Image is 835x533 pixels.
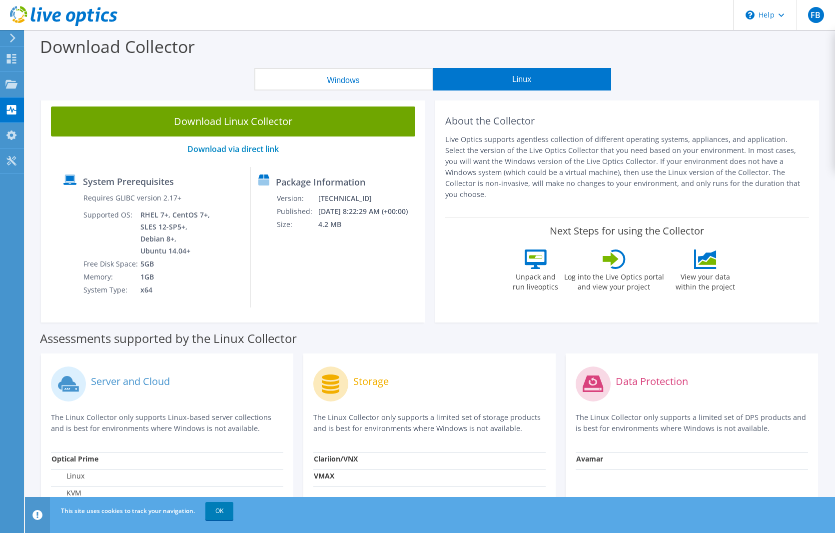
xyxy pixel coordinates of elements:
p: Live Optics supports agentless collection of different operating systems, appliances, and applica... [445,134,810,200]
svg: \n [746,10,755,19]
td: Free Disk Space: [83,257,140,270]
label: Data Protection [616,376,688,386]
p: The Linux Collector only supports a limited set of DPS products and is best for environments wher... [576,412,808,434]
label: Unpack and run liveoptics [513,269,559,292]
td: Version: [276,192,318,205]
label: Requires GLIBC version 2.17+ [83,193,181,203]
td: Memory: [83,270,140,283]
td: [TECHNICAL_ID] [318,192,421,205]
label: Assessments supported by the Linux Collector [40,333,297,343]
span: This site uses cookies to track your navigation. [61,506,195,515]
button: Windows [254,68,433,90]
td: 5GB [140,257,212,270]
label: KVM [51,488,81,498]
label: Linux [51,471,84,481]
p: The Linux Collector only supports Linux-based server collections and is best for environments whe... [51,412,283,434]
label: View your data within the project [670,269,742,292]
label: Next Steps for using the Collector [550,225,704,237]
h2: About the Collector [445,115,810,127]
td: System Type: [83,283,140,296]
td: Published: [276,205,318,218]
label: Log into the Live Optics portal and view your project [564,269,665,292]
td: RHEL 7+, CentOS 7+, SLES 12-SP5+, Debian 8+, Ubuntu 14.04+ [140,208,212,257]
td: [DATE] 8:22:29 AM (+00:00) [318,205,421,218]
label: Storage [353,376,389,386]
p: The Linux Collector only supports a limited set of storage products and is best for environments ... [313,412,546,434]
strong: VMAX [314,471,334,480]
td: 4.2 MB [318,218,421,231]
label: Server and Cloud [91,376,170,386]
strong: Clariion/VNX [314,454,358,463]
strong: Optical Prime [51,454,98,463]
strong: Avamar [576,454,603,463]
td: Supported OS: [83,208,140,257]
td: 1GB [140,270,212,283]
label: Package Information [276,177,365,187]
td: Size: [276,218,318,231]
button: Linux [433,68,611,90]
label: System Prerequisites [83,176,174,186]
a: Download via direct link [187,143,279,154]
span: FB [808,7,824,23]
td: x64 [140,283,212,296]
a: OK [205,502,233,520]
a: Download Linux Collector [51,106,415,136]
label: Download Collector [40,35,195,58]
